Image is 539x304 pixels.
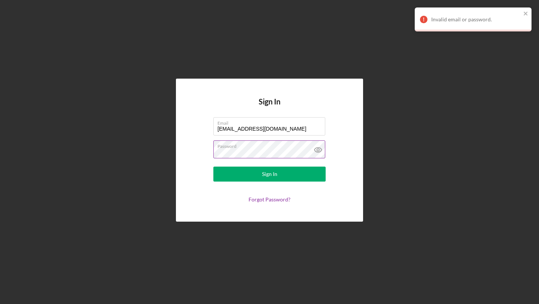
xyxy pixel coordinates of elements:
button: close [523,10,529,18]
label: Password [217,141,325,149]
div: Invalid email or password. [431,16,521,22]
button: Sign In [213,167,326,182]
label: Email [217,118,325,126]
div: Sign In [262,167,277,182]
h4: Sign In [259,97,280,117]
a: Forgot Password? [249,196,290,203]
